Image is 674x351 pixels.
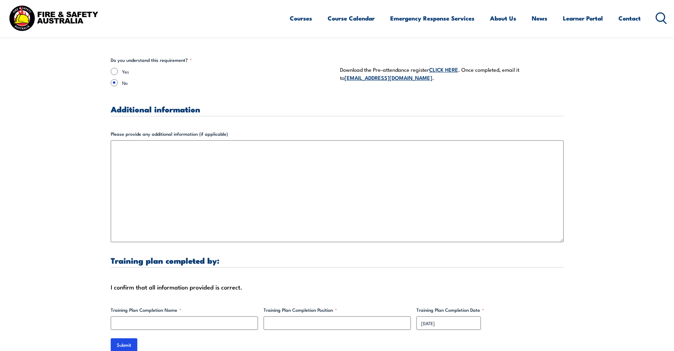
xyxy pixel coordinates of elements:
[328,9,375,28] a: Course Calendar
[416,316,481,330] input: dd/mm/yyyy
[490,9,516,28] a: About Us
[340,65,564,82] p: Download the Pre-attendance register . Once completed, email it to .
[122,68,334,75] label: Yes
[264,306,411,314] label: Training Plan Completion Position
[290,9,312,28] a: Courses
[563,9,603,28] a: Learner Portal
[532,9,547,28] a: News
[111,282,564,292] div: I confirm that all information provided is correct.
[618,9,641,28] a: Contact
[416,306,564,314] label: Training Plan Completion Date
[111,256,564,264] h3: Training plan completed by:
[111,57,192,64] legend: Do you understand this requirement?
[111,130,564,138] label: Please provide any additional information (if applicable)
[345,74,432,81] a: [EMAIL_ADDRESS][DOMAIN_NAME]
[429,65,458,73] a: CLICK HERE
[390,9,474,28] a: Emergency Response Services
[122,79,334,86] label: No
[111,306,258,314] label: Training Plan Completion Name
[111,105,564,113] h3: Additional information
